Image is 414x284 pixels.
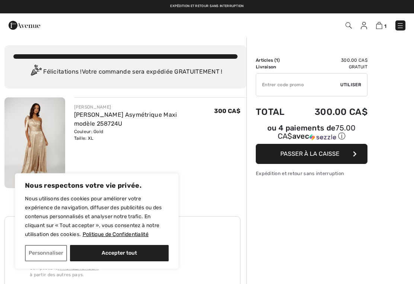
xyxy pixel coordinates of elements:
img: Sezzle [309,134,336,141]
div: Couleur: Gold Taille: XL [74,128,214,142]
td: 300.00 CA$ [295,99,367,125]
td: 300.00 CA$ [295,57,367,64]
span: 1 [384,23,386,29]
a: [PHONE_NUMBER] [58,265,99,271]
img: Robe Portefeuille Asymétrique Maxi modèle 258724U [4,97,65,188]
div: Félicitations ! Votre commande sera expédiée GRATUITEMENT ! [13,65,238,80]
span: 300 CA$ [214,107,241,114]
img: Congratulation2.svg [28,65,43,80]
div: Expédition et retour sans interruption [256,170,367,177]
button: Passer à la caisse [256,144,367,164]
td: Total [256,99,295,125]
p: Nous respectons votre vie privée. [25,181,169,190]
span: Utiliser [340,81,361,88]
button: Personnaliser [25,245,67,261]
div: ou 4 paiements de75.00 CA$avecSezzle Cliquez pour en savoir plus sur Sezzle [256,125,367,144]
div: [PERSON_NAME] [74,104,214,110]
p: Nous utilisons des cookies pour améliorer votre expérience de navigation, diffuser des publicités... [25,194,169,239]
img: Mes infos [361,22,367,29]
span: 75.00 CA$ [278,123,356,141]
a: 1 [376,21,386,30]
p: Composez le à partir des autres pays. [30,265,229,278]
span: 1 [276,58,278,63]
button: Accepter tout [70,245,169,261]
a: [PERSON_NAME] Asymétrique Maxi modèle 258724U [74,111,177,127]
img: 1ère Avenue [9,18,40,33]
span: Passer à la caisse [280,150,340,157]
img: Menu [397,22,404,29]
div: Nous respectons votre vie privée. [15,173,179,269]
div: ou 4 paiements de avec [256,125,367,141]
td: Livraison [256,64,295,70]
img: Panier d'achat [376,22,382,29]
img: Recherche [345,22,352,29]
td: Articles ( ) [256,57,295,64]
a: 1ère Avenue [9,21,40,28]
td: Gratuit [295,64,367,70]
a: Politique de Confidentialité [82,231,149,238]
input: Code promo [256,74,340,96]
